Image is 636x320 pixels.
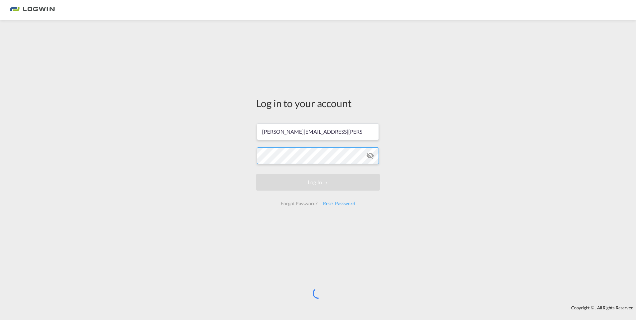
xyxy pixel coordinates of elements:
input: Enter email/phone number [257,123,379,140]
md-icon: icon-eye-off [366,152,374,160]
div: Forgot Password? [278,198,320,210]
button: LOGIN [256,174,380,191]
div: Log in to your account [256,96,380,110]
img: bc73a0e0d8c111efacd525e4c8ad7d32.png [10,3,55,18]
div: Reset Password [320,198,358,210]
